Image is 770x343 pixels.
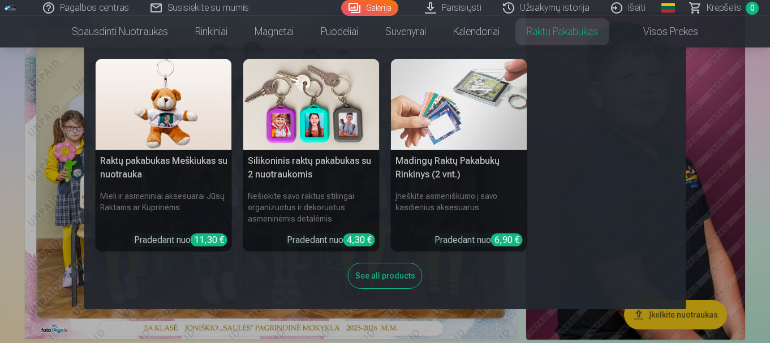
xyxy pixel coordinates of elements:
[391,59,527,150] img: Madingų Raktų Pakabukų Rinkinys (2 vnt.)
[435,233,523,247] div: Pradedant nuo
[343,233,375,246] div: 4,30 €
[243,150,380,186] h5: Silikoninis raktų pakabukas su 2 nuotraukomis
[513,16,612,47] a: Raktų pakabukas
[241,16,307,47] a: Magnetai
[243,59,380,251] a: Silikoninis raktų pakabukas su 2 nuotraukomisSilikoninis raktų pakabukas su 2 nuotraukomisNešioki...
[348,269,423,281] a: See all products
[348,263,423,289] div: See all products
[746,2,759,15] span: 0
[243,59,380,150] img: Silikoninis raktų pakabukas su 2 nuotraukomis
[440,16,513,47] a: Kalendoriai
[5,5,17,11] img: /fa2
[58,16,182,47] a: Spausdinti nuotraukas
[96,186,232,229] h6: Mieli ir asmeniniai aksesuarai Jūsų Raktams ar Kuprinėms
[96,150,232,186] h5: Raktų pakabukas Meškiukas su nuotrauka
[391,59,527,251] a: Madingų Raktų Pakabukų Rinkinys (2 vnt.)Madingų Raktų Pakabukų Rinkinys (2 vnt.)Įneškite asmenišk...
[707,1,741,15] span: Krepšelis
[243,186,380,229] h6: Nešiokite savo raktus stilingai organizuotus ir dekoruotus asmeninėmis detalėmis
[287,233,375,247] div: Pradedant nuo
[191,233,227,246] div: 11,30 €
[96,59,232,251] a: Raktų pakabukas Meškiukas su nuotraukaRaktų pakabukas Meškiukas su nuotraukaMieli ir asmeniniai a...
[612,16,712,47] a: Visos prekės
[182,16,241,47] a: Rinkiniai
[372,16,440,47] a: Suvenyrai
[391,186,527,229] h6: Įneškite asmeniškumo į savo kasdienius aksesuarus
[491,233,523,246] div: 6,90 €
[391,150,527,186] h5: Madingų Raktų Pakabukų Rinkinys (2 vnt.)
[307,16,372,47] a: Puodeliai
[96,59,232,150] img: Raktų pakabukas Meškiukas su nuotrauka
[134,233,227,247] div: Pradedant nuo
